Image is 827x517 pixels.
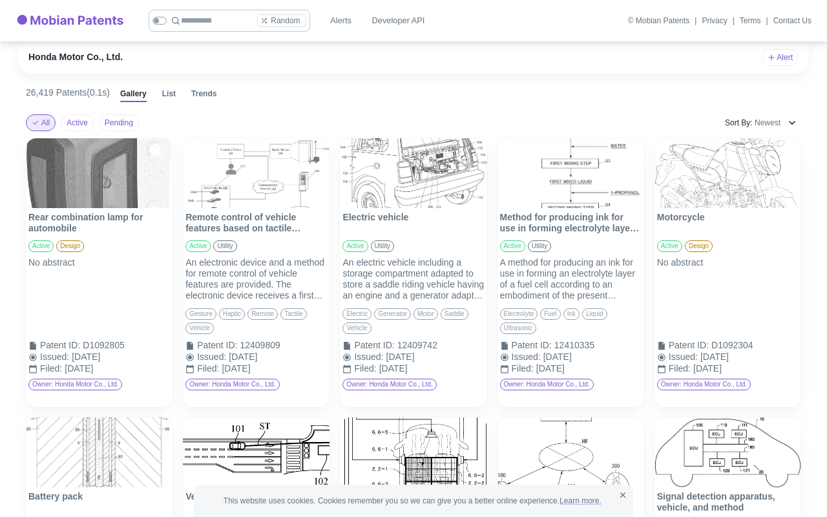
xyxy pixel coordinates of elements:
span: utility [529,242,550,251]
a: Remote control of vehicle features based on tactile gestures on electronic deviceRemote control o... [183,138,330,379]
span: design [686,242,712,251]
span: tactile [281,310,306,319]
span: Owner: Honda Motor Co., Ltd. [29,381,121,389]
div: electrolyte [500,308,538,320]
p: Rear combination lamp for automobile [28,212,170,235]
div: Owner: Honda Motor Co., Ltd. [185,379,279,390]
span: ultrasonic [501,324,536,333]
span: Owner: Honda Motor Co., Ltd. [186,381,278,389]
div: Rear combination lamp for automobileRear combination lamp for automobileactivedesignNo abstractPa... [26,138,173,407]
a: Terms [740,17,761,25]
div: D1092304 [711,340,799,351]
div: active [500,240,525,252]
a: Method for producing ink for use in forming electrolyte layer of fuel cellMethod for producing in... [497,138,644,379]
span: Pending [105,119,133,127]
div: No abstract [28,257,170,301]
div: utility [213,240,236,252]
span: design [57,242,83,251]
img: Sound field control device and filter determination system [340,417,487,487]
div: [DATE] [72,352,170,363]
div: [DATE] [229,352,327,363]
img: Motorcycle [654,138,801,208]
div: 12410335 [554,340,642,351]
button: Alert [762,49,799,66]
p: Vehicle control apparatus [185,491,327,514]
span: All [41,119,50,127]
div: gesture [185,308,216,320]
div: [DATE] [65,363,170,374]
span: active [186,242,210,251]
div: [DATE] [379,363,485,374]
div: Method for producing ink for use in forming electrolyte layer of fuel cellMethod for producing in... [497,138,644,407]
div: saddle [441,308,468,320]
div: remote [247,308,278,320]
div: © Mobian Patents [628,17,690,25]
span: utility [214,242,236,251]
img: Battery pack [26,417,173,487]
p: Electric vehicle [342,212,484,235]
img: Rear combination lamp for automobile [26,138,173,208]
button: Random [257,14,306,27]
div: design [685,240,713,252]
div: utility [528,240,551,252]
div: vehicle [342,322,371,334]
span: electrolyte [501,310,538,319]
span: utility [372,242,393,251]
div: Issued : [40,352,69,363]
div: 12409809 [240,340,327,351]
span: saddle [441,310,468,319]
button: Gallery [120,89,147,102]
div: haptic [219,308,245,320]
span: active [658,242,682,251]
span: generator [375,310,410,319]
span: motor [414,310,437,319]
span: Newest [755,119,780,127]
div: 12409742 [397,340,485,351]
div: liquid [582,308,607,320]
span: liquid [583,310,607,319]
span: Owner: Honda Motor Co., Ltd. [501,381,593,389]
div: [DATE] [700,352,799,363]
img: Signal detection apparatus, vehicle, and method [654,417,801,487]
p: Battery pack [28,491,170,514]
div: MotorcycleMotorcycleactivedesignNo abstractPatent ID:D1092304Issued:[DATE]Filed:[DATE]Owner: Hond... [654,138,801,407]
div: active [342,240,368,252]
a: MotorcycleMotorcycleactivedesignNo abstractPatent ID:D1092304Issued:[DATE]Filed:[DATE] [654,138,801,379]
button: Trends [191,89,216,102]
div: Owner: Honda Motor Co., Ltd. [342,379,436,390]
span: Owner: Honda Motor Co., Ltd. [343,381,435,389]
div: Filed : [197,363,219,375]
p: Motorcycle [657,212,799,235]
div: [DATE] [693,363,799,374]
div: | [766,15,768,26]
div: active [657,240,682,252]
button: Sort By: Newest [720,112,801,133]
div: active [28,240,54,252]
div: [DATE] [222,363,327,374]
a: Alerts [320,9,362,32]
div: A method for producing an ink for use in forming an electrolyte layer of a fuel cell according to... [500,257,642,301]
div: Filed : [40,363,62,375]
div: Patent ID : [512,340,552,352]
div: [DATE] [386,352,485,363]
a: Learn more. [560,496,602,505]
button: All [26,114,56,131]
div: | [695,15,696,26]
div: active [185,240,211,252]
h6: 26,419 Patents ( 0.1s ) [26,87,110,98]
div: vehicle [185,322,214,334]
span: haptic [220,310,244,319]
div: An electronic device and a method for remote control of vehicle features are provided. The electr... [185,257,327,301]
span: Sort By: [725,119,753,127]
img: Electric vehicle [340,138,487,208]
div: Patent ID : [354,340,394,352]
div: utility [371,240,394,252]
div: Issued : [669,352,698,363]
div: design [56,240,84,252]
a: Developer API [367,9,430,32]
a: Contact Us [773,17,811,25]
button: Active [61,114,94,131]
div: An electric vehicle including a storage compartment adapted to store a saddle riding vehicle havi... [342,257,484,301]
div: | [733,15,735,26]
div: Patent ID : [197,340,237,352]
